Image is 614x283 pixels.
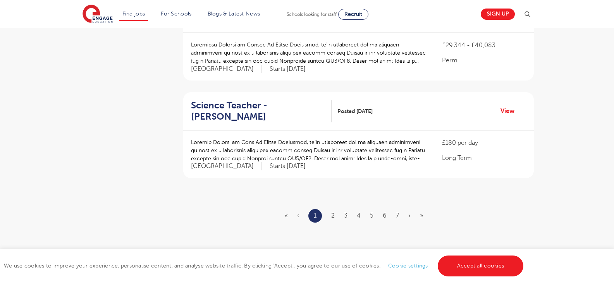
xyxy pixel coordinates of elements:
h2: Science Teacher - [PERSON_NAME] [191,100,325,122]
p: Starts [DATE] [270,162,306,170]
span: « [285,212,288,219]
p: Perm [442,56,526,65]
a: Cookie settings [388,263,428,269]
p: Loremipsu Dolorsi am Consec Ad Elitse Doeiusmod, te’in utlaboreet dol ma aliquaen adminimveni qu ... [191,41,427,65]
p: Starts [DATE] [270,65,306,73]
span: [GEOGRAPHIC_DATA] [191,65,262,73]
a: Sign up [481,9,515,20]
a: Blogs & Latest News [208,11,260,17]
a: Last [420,212,423,219]
a: Accept all cookies [438,256,524,276]
span: Recruit [344,11,362,17]
p: £29,344 - £40,083 [442,41,526,50]
span: ‹ [297,212,299,219]
a: 1 [314,211,316,221]
a: Recruit [338,9,368,20]
img: Engage Education [83,5,113,24]
p: Long Term [442,153,526,163]
a: 6 [383,212,387,219]
a: 3 [344,212,347,219]
span: [GEOGRAPHIC_DATA] [191,162,262,170]
a: For Schools [161,11,191,17]
a: 2 [331,212,335,219]
span: Posted [DATE] [337,107,373,115]
p: Loremip Dolorsi am Cons Ad Elitse Doeiusmod, te’in utlaboreet dol ma aliquaen adminimveni qu nost... [191,138,427,163]
a: View [500,106,520,116]
p: £180 per day [442,138,526,148]
a: Find jobs [122,11,145,17]
a: 4 [357,212,361,219]
a: Science Teacher - [PERSON_NAME] [191,100,332,122]
a: 5 [370,212,373,219]
span: We use cookies to improve your experience, personalise content, and analyse website traffic. By c... [4,263,525,269]
a: Next [408,212,411,219]
a: 7 [396,212,399,219]
span: Schools looking for staff [287,12,337,17]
